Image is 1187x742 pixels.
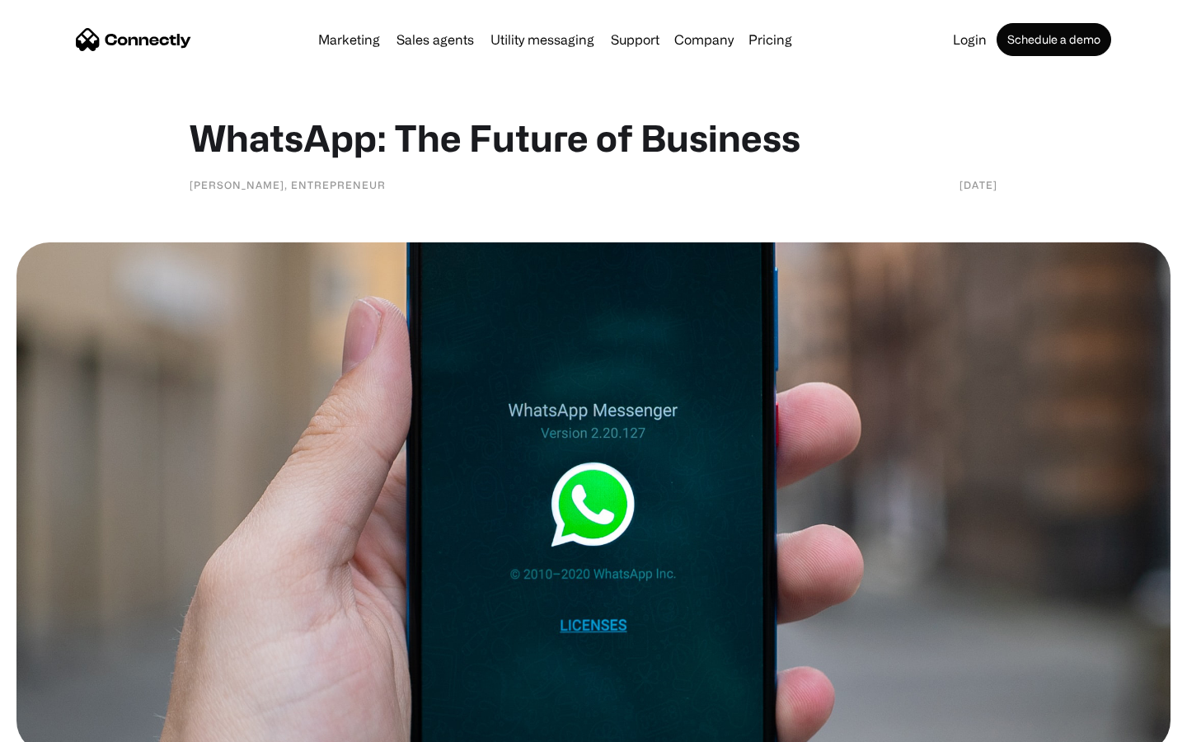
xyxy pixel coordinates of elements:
ul: Language list [33,713,99,736]
aside: Language selected: English [16,713,99,736]
a: Support [604,33,666,46]
a: Pricing [742,33,799,46]
h1: WhatsApp: The Future of Business [190,115,997,160]
a: Sales agents [390,33,481,46]
div: [DATE] [959,176,997,193]
div: Company [674,28,734,51]
a: Schedule a demo [997,23,1111,56]
a: Login [946,33,993,46]
div: [PERSON_NAME], Entrepreneur [190,176,386,193]
a: Marketing [312,33,387,46]
a: Utility messaging [484,33,601,46]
